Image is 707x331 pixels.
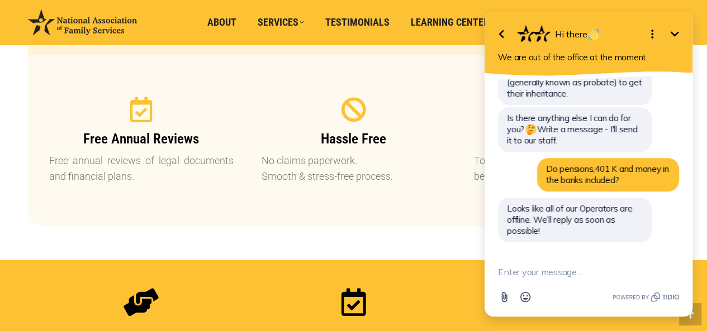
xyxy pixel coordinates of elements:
p: Free annual reviews of legal documents and financial plans. [49,153,234,185]
span: We are out of the office at the moment. [28,52,178,63]
p: No claims paperwork. Smooth & stress-free process. [261,153,445,185]
span: Testimonials [325,16,390,28]
span: Hassle Free [321,131,386,147]
img: 🤔 [55,124,67,135]
span: Hi there [85,28,130,40]
button: Minimize [193,23,216,45]
span: About [207,16,236,28]
span: Looks like all of our Operators are offline. We’ll reply as soon as possible! [37,203,163,236]
button: Open Emoji picker [45,286,66,308]
span: Do pensions,401 K and money in the banks included? [76,164,199,185]
img: 👋 [118,29,129,40]
span: Is there anything else I can do for you? Write a message - I'll send it to our staff. [37,113,168,146]
button: Open options [171,23,193,45]
textarea: New message [28,257,209,286]
span: Services [258,16,304,28]
img: National Association of Family Services [28,9,137,35]
button: Attach file button [23,286,45,308]
span: Free Annual Reviews [83,131,199,147]
a: Testimonials [317,12,397,33]
a: Learning Center [403,12,497,33]
span: Learning Center [411,16,489,28]
a: Powered by Tidio. [143,290,209,304]
a: About [200,12,244,33]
